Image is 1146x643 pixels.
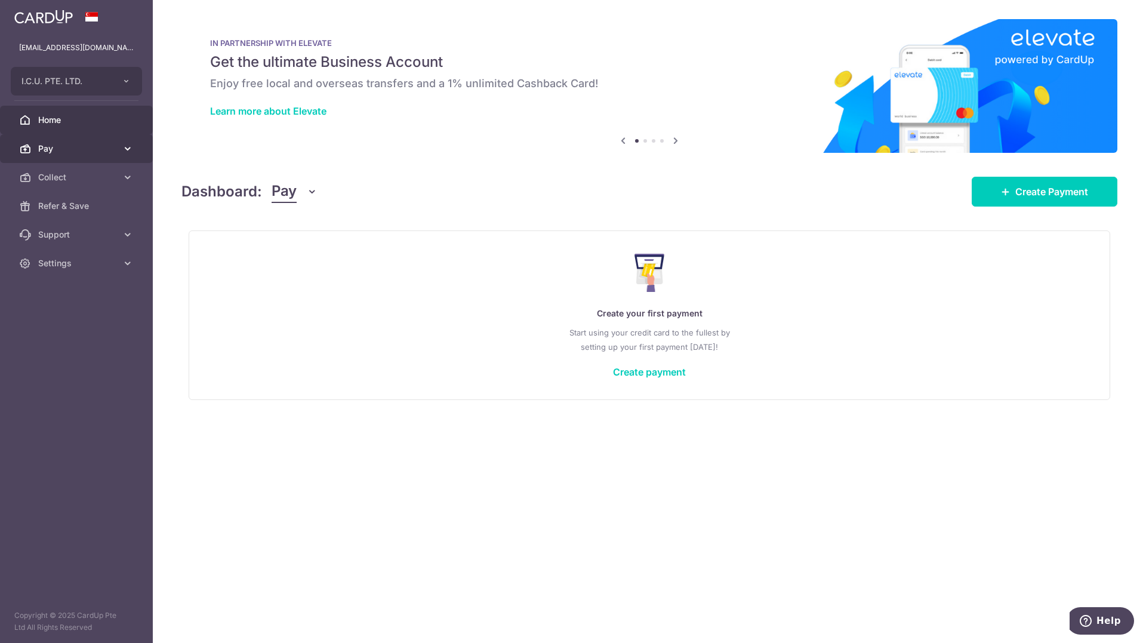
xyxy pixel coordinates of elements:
iframe: Opens a widget where you can find more information [1070,607,1134,637]
span: Pay [38,143,117,155]
img: CardUp [14,10,73,24]
span: Create Payment [1015,184,1088,199]
p: IN PARTNERSHIP WITH ELEVATE [210,38,1089,48]
span: I.C.U. PTE. LTD. [21,75,110,87]
h4: Dashboard: [181,181,262,202]
span: Settings [38,257,117,269]
img: Make Payment [634,254,665,292]
span: Pay [272,180,297,203]
a: Create Payment [972,177,1117,207]
p: Start using your credit card to the fullest by setting up your first payment [DATE]! [213,325,1086,354]
button: I.C.U. PTE. LTD. [11,67,142,96]
img: Renovation banner [181,19,1117,153]
span: Collect [38,171,117,183]
p: Create your first payment [213,306,1086,321]
h5: Get the ultimate Business Account [210,53,1089,72]
a: Create payment [613,366,686,378]
span: Support [38,229,117,241]
span: Refer & Save [38,200,117,212]
h6: Enjoy free local and overseas transfers and a 1% unlimited Cashback Card! [210,76,1089,91]
a: Learn more about Elevate [210,105,326,117]
button: Pay [272,180,318,203]
p: [EMAIL_ADDRESS][DOMAIN_NAME] [19,42,134,54]
span: Home [38,114,117,126]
